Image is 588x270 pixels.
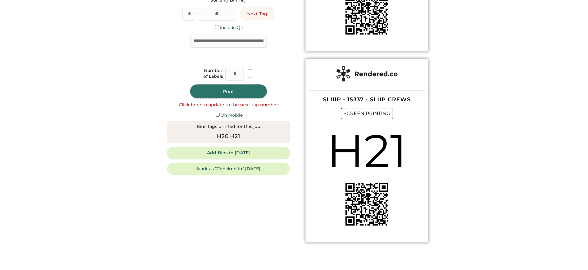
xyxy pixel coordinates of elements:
[327,119,407,182] div: H21
[203,68,223,80] div: Number of Labels
[190,84,267,98] button: Print
[341,108,393,119] div: SCREEN PRINTING
[167,163,290,175] button: Mark as "Checked In" [DATE]
[240,7,275,21] button: Next Tag
[167,147,290,159] button: Add Bins to [DATE]
[217,132,240,141] div: H20 H21
[196,11,198,17] div: -
[323,97,411,102] div: SLIIIP - 15337 - SLIIP CREWS
[197,124,260,130] div: Bins tags printed for this job
[220,25,244,30] label: Include QR
[221,112,243,118] label: On Mobile
[336,66,398,81] img: Rendered%20Label%20Logo%402x.png
[179,102,278,108] div: Click here to update to the next tag number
